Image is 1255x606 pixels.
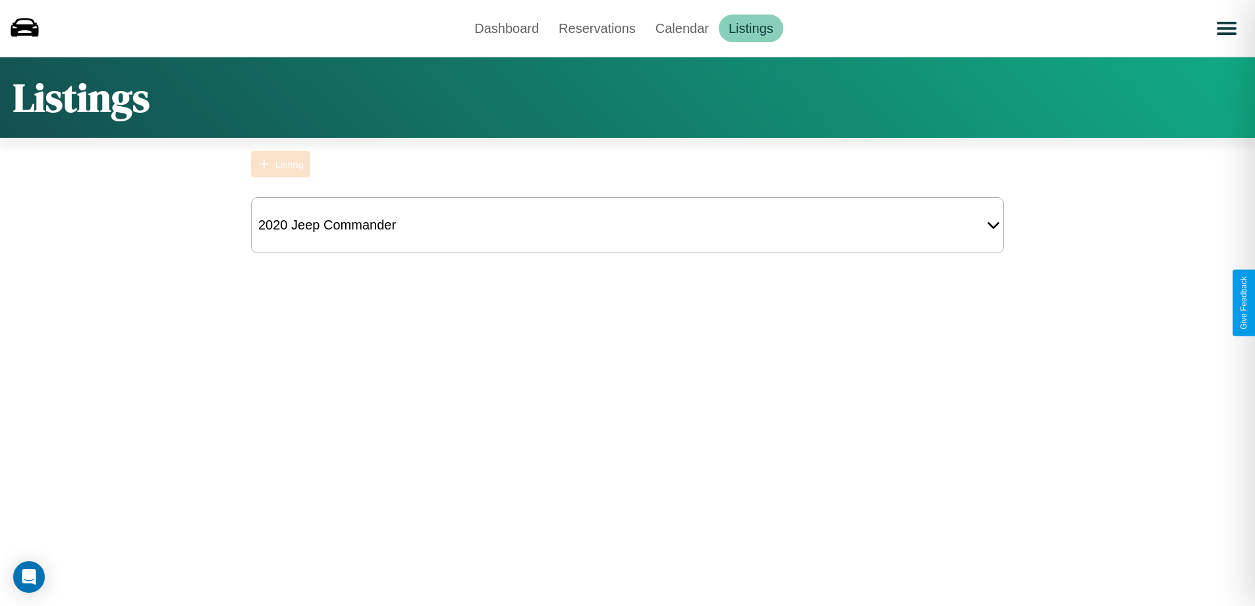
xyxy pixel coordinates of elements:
[13,71,150,125] h1: Listings
[719,15,783,42] a: Listings
[646,15,719,42] a: Calendar
[464,15,549,42] a: Dashboard
[251,151,310,177] button: Listing
[252,211,403,239] div: 2020 Jeep Commander
[13,561,45,593] div: Open Intercom Messenger
[1208,10,1245,47] button: Open menu
[549,15,646,42] a: Reservations
[1239,276,1248,330] div: Give Feedback
[275,159,304,170] div: Listing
